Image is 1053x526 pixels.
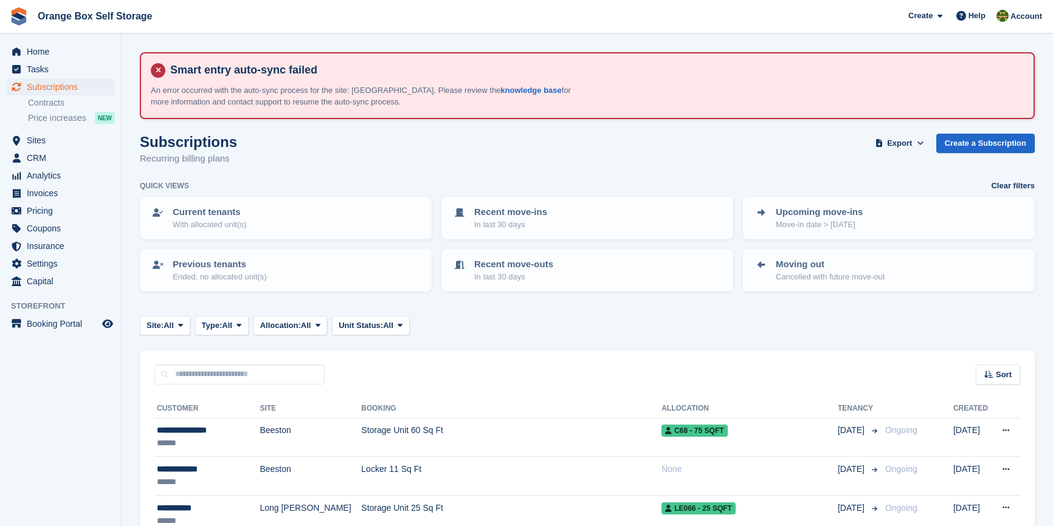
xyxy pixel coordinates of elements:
button: Site: All [140,316,190,336]
th: Customer [154,399,260,418]
span: Sort [996,369,1012,381]
a: menu [6,167,115,184]
span: [DATE] [838,463,867,476]
a: menu [6,149,115,166]
a: Clear filters [991,180,1035,192]
td: Locker 11 Sq Ft [361,457,661,496]
span: Home [27,43,100,60]
span: Ongoing [885,464,917,474]
h1: Subscriptions [140,134,237,150]
button: Export [873,134,927,154]
span: C68 - 75 SQFT [661,425,727,437]
span: Ongoing [885,425,917,435]
p: An error occurred with the auto-sync process for the site: [GEOGRAPHIC_DATA]. Please review the f... [151,84,576,108]
td: Beeston [260,457,361,496]
span: LE066 - 25 SQFT [661,502,736,514]
p: Current tenants [173,205,246,219]
td: Beeston [260,418,361,457]
span: Tasks [27,61,100,78]
a: menu [6,61,115,78]
span: Sites [27,132,100,149]
a: menu [6,132,115,149]
a: Moving out Cancelled with future move-out [744,250,1034,290]
a: Contracts [28,97,115,109]
a: menu [6,78,115,95]
span: Coupons [27,220,100,237]
span: All [164,319,174,332]
a: Recent move-ins In last 30 days [443,198,732,238]
span: CRM [27,149,100,166]
span: Export [887,137,912,149]
img: Sarah [996,10,1009,22]
div: NEW [95,112,115,124]
span: Capital [27,273,100,290]
p: In last 30 days [474,219,547,231]
span: Settings [27,255,100,272]
p: Move-in date > [DATE] [776,219,863,231]
a: Previous tenants Ended, no allocated unit(s) [141,250,430,290]
a: menu [6,315,115,332]
span: Invoices [27,185,100,202]
p: Previous tenants [173,258,267,272]
a: knowledge base [500,86,561,95]
a: Preview store [100,316,115,331]
p: Cancelled with future move-out [776,271,885,283]
div: None [661,463,838,476]
a: menu [6,255,115,272]
span: Insurance [27,237,100,254]
a: Create a Subscription [936,134,1035,154]
a: menu [6,220,115,237]
th: Site [260,399,361,418]
td: [DATE] [953,418,992,457]
span: Help [968,10,986,22]
img: stora-icon-8386f47178a22dfd0bd8f6a31ec36ba5ce8667c1dd55bd0f319d3a0aa187defe.svg [10,7,28,26]
span: All [222,319,232,332]
td: Storage Unit 60 Sq Ft [361,418,661,457]
h6: Quick views [140,180,189,191]
span: Subscriptions [27,78,100,95]
span: Account [1010,10,1042,22]
p: Moving out [776,258,885,272]
span: Analytics [27,167,100,184]
span: Ongoing [885,503,917,513]
p: Ended, no allocated unit(s) [173,271,267,283]
th: Allocation [661,399,838,418]
td: [DATE] [953,457,992,496]
th: Tenancy [838,399,880,418]
p: Recurring billing plans [140,152,237,166]
p: In last 30 days [474,271,553,283]
span: Allocation: [260,319,301,332]
span: All [383,319,393,332]
a: Price increases NEW [28,111,115,125]
span: Unit Status: [339,319,383,332]
th: Booking [361,399,661,418]
span: Type: [202,319,223,332]
a: Current tenants With allocated unit(s) [141,198,430,238]
span: Price increases [28,112,86,124]
span: Create [908,10,933,22]
a: Orange Box Self Storage [33,6,157,26]
span: [DATE] [838,502,867,514]
p: With allocated unit(s) [173,219,246,231]
button: Allocation: All [254,316,328,336]
span: Pricing [27,202,100,219]
span: All [301,319,311,332]
a: menu [6,43,115,60]
p: Recent move-outs [474,258,553,272]
p: Upcoming move-ins [776,205,863,219]
h4: Smart entry auto-sync failed [165,63,1024,77]
span: Storefront [11,300,121,312]
p: Recent move-ins [474,205,547,219]
a: Recent move-outs In last 30 days [443,250,732,290]
th: Created [953,399,992,418]
span: Site: [147,319,164,332]
span: [DATE] [838,424,867,437]
span: Booking Portal [27,315,100,332]
a: menu [6,185,115,202]
button: Type: All [195,316,249,336]
button: Unit Status: All [332,316,409,336]
a: Upcoming move-ins Move-in date > [DATE] [744,198,1034,238]
a: menu [6,237,115,254]
a: menu [6,273,115,290]
a: menu [6,202,115,219]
